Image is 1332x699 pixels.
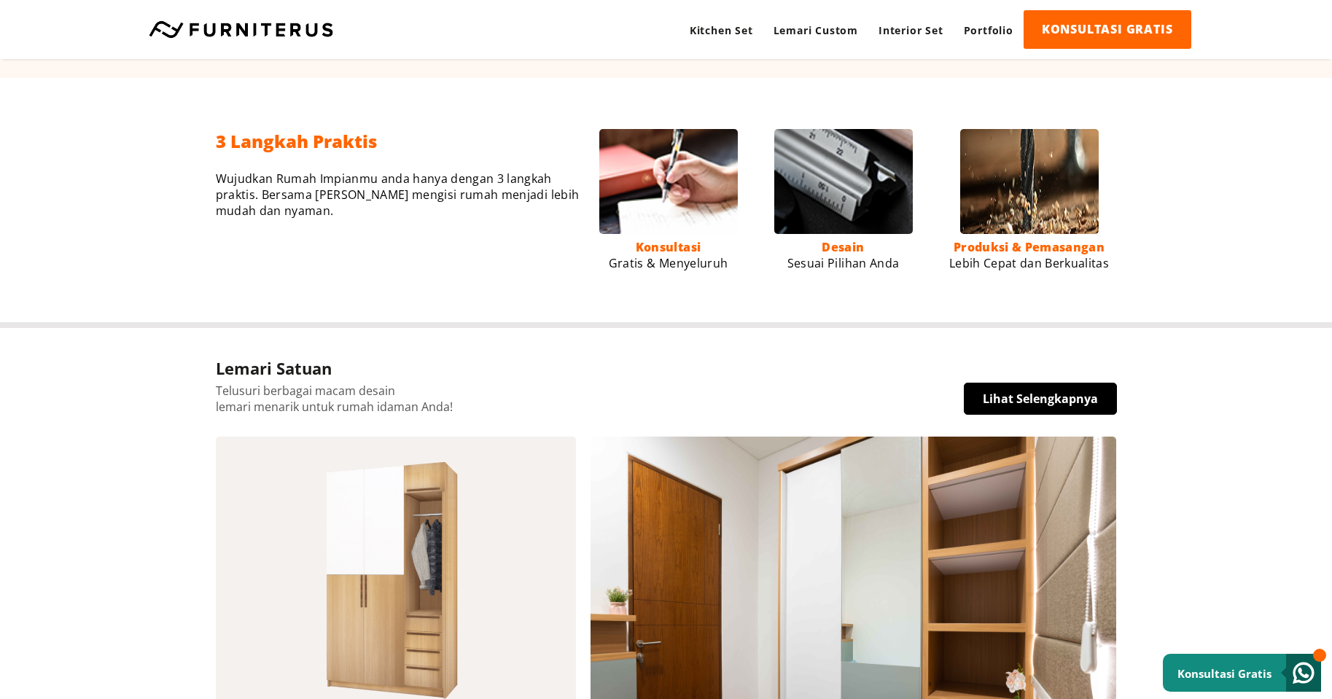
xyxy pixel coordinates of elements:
[942,255,1117,271] p: Lebih Cepat dan Berkualitas
[1177,666,1271,681] small: Konsultasi Gratis
[964,383,1117,415] a: Lihat Selengkapnya
[216,129,581,153] h2: 3 Langkah Praktis
[216,383,1117,415] p: Telusuri berbagai macam desain lemari menarik untuk rumah idaman Anda!
[756,255,931,271] p: Sesuai Pilihan Anda
[1163,654,1321,692] a: Konsultasi Gratis
[216,357,1117,379] h4: Lemari Satuan
[763,10,868,50] a: Lemari Custom
[1024,10,1191,49] a: KONSULTASI GRATIS
[679,10,763,50] a: Kitchen Set
[581,255,756,271] p: Gratis & Menyeluruh
[868,10,954,50] a: Interior Set
[216,171,581,219] p: Wujudkan Rumah Impianmu anda hanya dengan 3 langkah praktis. Bersama [PERSON_NAME] mengisi rumah ...
[942,239,1117,255] p: Produksi & Pemasangan
[954,10,1024,50] a: Portfolio
[581,239,756,255] p: Konsultasi
[756,239,931,255] p: Desain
